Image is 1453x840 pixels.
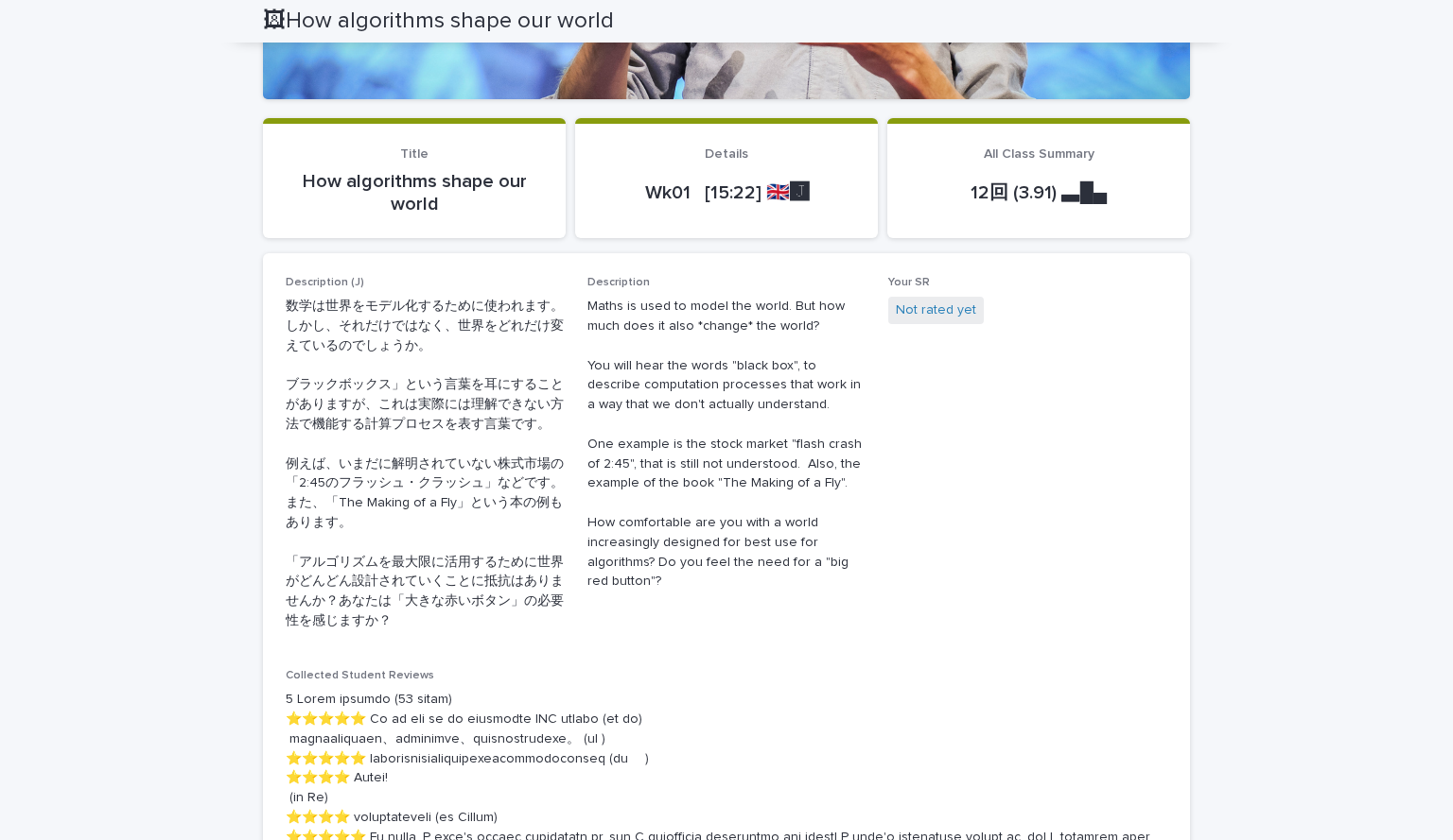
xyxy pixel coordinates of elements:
[888,277,930,288] span: Your SR
[598,181,855,204] p: Wk01 [15:22] 🇬🇧🅹️
[984,147,1094,161] span: All Class Summary
[587,297,867,591] p: Maths is used to model the world. But how much does it also *change* the world? You will hear the...
[286,277,364,288] span: Description (J)
[286,670,434,681] span: Collected Student Reviews
[286,170,543,215] p: How algorithms shape our world
[705,147,748,161] span: Details
[263,8,614,35] h2: 🖼How algorithms shape our world
[400,147,429,161] span: Title
[910,181,1167,204] p: 12回 (3.91) ▃█▄
[896,300,976,320] a: Not rated yet
[286,297,565,631] p: 数学は世界をモデル化するために使われます。しかし、それだけではなく、世界をどれだけ変えているのでしょうか。 ブラックボックス」という言葉を耳にすることがありますが、これは実際には理解できない方法...
[587,277,650,288] span: Description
